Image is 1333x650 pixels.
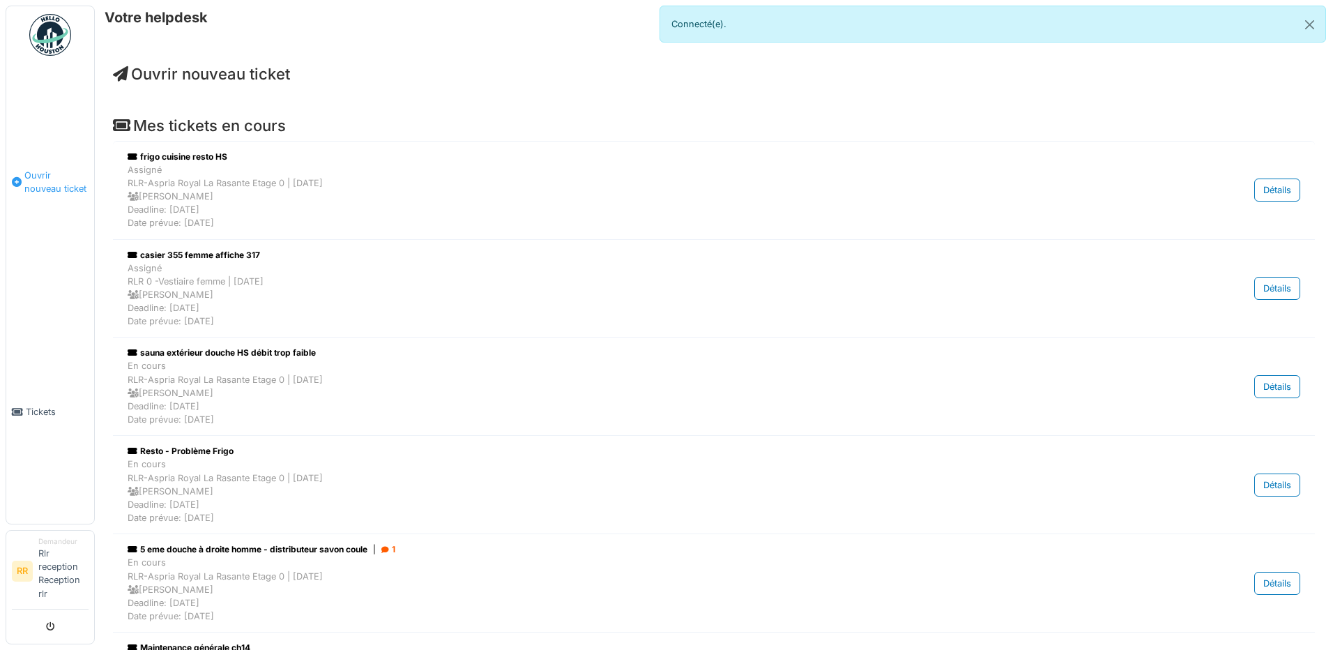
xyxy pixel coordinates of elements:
[128,249,1129,262] div: casier 355 femme affiche 317
[12,561,33,582] li: RR
[128,347,1129,359] div: sauna extérieur douche HS débit trop faible
[1254,179,1300,202] div: Détails
[38,536,89,606] li: Rlr reception Reception rlr
[128,262,1129,328] div: Assigné RLR 0 -Vestiaire femme | [DATE] [PERSON_NAME] Deadline: [DATE] Date prévue: [DATE]
[128,458,1129,524] div: En cours RLR-Aspria Royal La Rasante Etage 0 | [DATE] [PERSON_NAME] Deadline: [DATE] Date prévue:...
[373,543,376,556] span: |
[128,359,1129,426] div: En cours RLR-Aspria Royal La Rasante Etage 0 | [DATE] [PERSON_NAME] Deadline: [DATE] Date prévue:...
[124,245,1304,332] a: casier 355 femme affiche 317 AssignéRLR 0 -Vestiaire femme | [DATE] [PERSON_NAME]Deadline: [DATE]...
[660,6,1326,43] div: Connecté(e).
[128,445,1129,458] div: Resto - Problème Frigo
[128,163,1129,230] div: Assigné RLR-Aspria Royal La Rasante Etage 0 | [DATE] [PERSON_NAME] Deadline: [DATE] Date prévue: ...
[113,65,290,83] a: Ouvrir nouveau ticket
[1294,6,1325,43] button: Close
[124,441,1304,528] a: Resto - Problème Frigo En coursRLR-Aspria Royal La Rasante Etage 0 | [DATE] [PERSON_NAME]Deadline...
[381,543,395,556] div: 1
[113,116,1315,135] h4: Mes tickets en cours
[38,536,89,547] div: Demandeur
[26,405,89,418] span: Tickets
[128,543,1129,556] div: 5 eme douche à droite homme - distributeur savon coule
[128,151,1129,163] div: frigo cuisine resto HS
[12,536,89,610] a: RR DemandeurRlr reception Reception rlr
[1254,572,1300,595] div: Détails
[29,14,71,56] img: Badge_color-CXgf-gQk.svg
[124,147,1304,234] a: frigo cuisine resto HS AssignéRLR-Aspria Royal La Rasante Etage 0 | [DATE] [PERSON_NAME]Deadline:...
[6,63,94,300] a: Ouvrir nouveau ticket
[124,343,1304,430] a: sauna extérieur douche HS débit trop faible En coursRLR-Aspria Royal La Rasante Etage 0 | [DATE] ...
[105,9,208,26] h6: Votre helpdesk
[1254,375,1300,398] div: Détails
[124,540,1304,626] a: 5 eme douche à droite homme - distributeur savon coule| 1 En coursRLR-Aspria Royal La Rasante Eta...
[6,300,94,523] a: Tickets
[24,169,89,195] span: Ouvrir nouveau ticket
[1254,474,1300,497] div: Détails
[1254,277,1300,300] div: Détails
[128,556,1129,623] div: En cours RLR-Aspria Royal La Rasante Etage 0 | [DATE] [PERSON_NAME] Deadline: [DATE] Date prévue:...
